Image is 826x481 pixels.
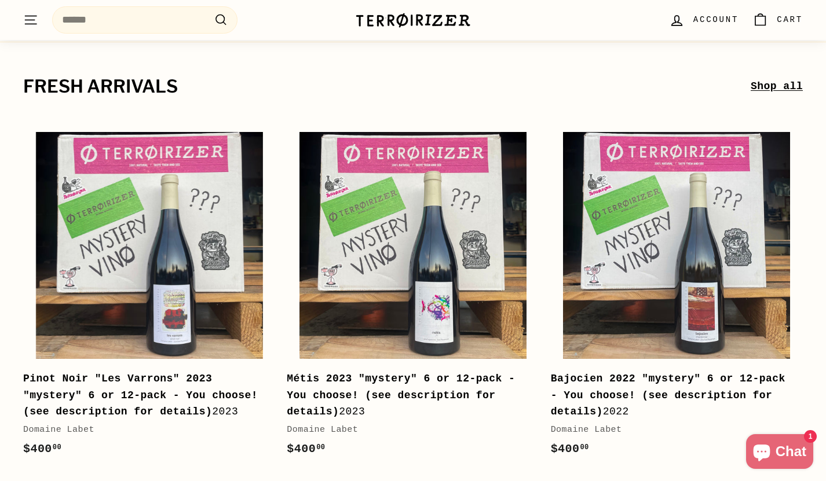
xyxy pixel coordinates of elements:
[777,13,803,26] span: Cart
[287,373,515,418] b: Métis 2023 "mystery" 6 or 12-pack - You choose! (see description for details)
[23,442,61,456] span: $400
[287,370,527,420] div: 2023
[551,119,803,470] a: Bajocien 2022 "mystery" 6 or 12-pack - You choose! (see description for details)2022Domaine Labet
[743,434,817,472] inbox-online-store-chat: Shopify online store chat
[23,77,751,97] h2: fresh arrivals
[23,423,264,437] div: Domaine Labet
[23,119,275,470] a: Pinot Noir "Les Varrons" 2023 "mystery" 6 or 12-pack - You choose! (see description for details)2...
[551,370,791,420] div: 2022
[551,373,785,418] b: Bajocien 2022 "mystery" 6 or 12-pack - You choose! (see description for details)
[23,373,258,418] b: Pinot Noir "Les Varrons" 2023 "mystery" 6 or 12-pack - You choose! (see description for details)
[287,442,325,456] span: $400
[751,78,803,95] a: Shop all
[23,370,264,420] div: 2023
[580,443,589,451] sup: 00
[287,119,539,470] a: Métis 2023 "mystery" 6 or 12-pack - You choose! (see description for details)2023Domaine Labet
[693,13,739,26] span: Account
[53,443,61,451] sup: 00
[287,423,527,437] div: Domaine Labet
[745,3,810,37] a: Cart
[551,442,589,456] span: $400
[551,423,791,437] div: Domaine Labet
[316,443,325,451] sup: 00
[662,3,745,37] a: Account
